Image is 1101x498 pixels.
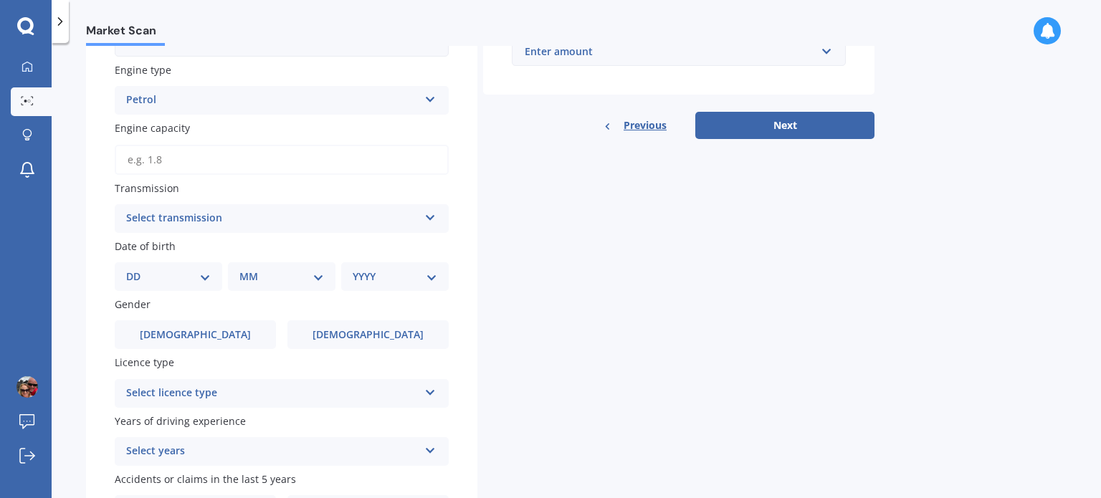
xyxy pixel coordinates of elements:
[86,24,165,43] span: Market Scan
[115,239,176,253] span: Date of birth
[140,329,251,341] span: [DEMOGRAPHIC_DATA]
[313,329,424,341] span: [DEMOGRAPHIC_DATA]
[695,112,874,139] button: Next
[115,472,296,486] span: Accidents or claims in the last 5 years
[115,63,171,77] span: Engine type
[126,443,419,460] div: Select years
[115,122,190,135] span: Engine capacity
[115,181,179,195] span: Transmission
[115,414,246,428] span: Years of driving experience
[126,92,419,109] div: Petrol
[126,385,419,402] div: Select licence type
[16,376,38,398] img: ACg8ocIouU1gyJjP08GVzatKqR5ZC4LxLvBmKyzo0wNlFl4XGI3vp4s=s96-c
[115,356,174,370] span: Licence type
[126,210,419,227] div: Select transmission
[624,115,667,136] span: Previous
[115,145,449,175] input: e.g. 1.8
[525,44,816,59] div: Enter amount
[115,297,151,311] span: Gender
